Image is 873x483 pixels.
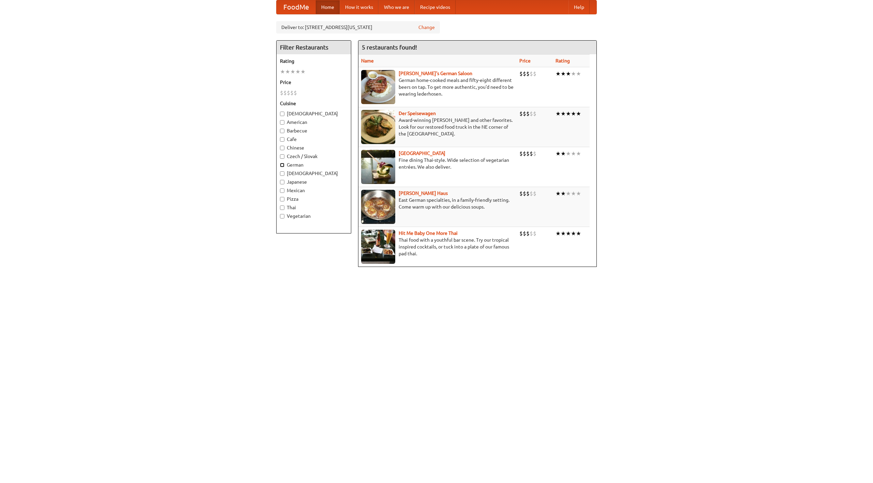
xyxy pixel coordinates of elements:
ng-pluralize: 5 restaurants found! [362,44,417,51]
li: $ [530,190,533,197]
p: Award-winning [PERSON_NAME] and other favorites. Look for our restored food truck in the NE corne... [361,117,514,137]
li: $ [533,110,536,117]
li: ★ [571,150,576,157]
input: Japanese [280,180,284,184]
img: speisewagen.jpg [361,110,395,144]
p: Fine dining Thai-style. Wide selection of vegetarian entrées. We also deliver. [361,157,514,170]
label: American [280,119,347,126]
li: ★ [566,110,571,117]
li: ★ [566,190,571,197]
label: Mexican [280,187,347,194]
input: Cafe [280,137,284,142]
img: kohlhaus.jpg [361,190,395,224]
li: $ [519,230,523,237]
a: [PERSON_NAME] Haus [399,190,448,196]
li: $ [523,70,526,77]
li: ★ [300,68,306,75]
li: $ [519,110,523,117]
a: How it works [340,0,379,14]
li: ★ [566,150,571,157]
label: German [280,161,347,168]
a: [PERSON_NAME]'s German Saloon [399,71,472,76]
input: [DEMOGRAPHIC_DATA] [280,112,284,116]
label: Barbecue [280,127,347,134]
li: ★ [576,190,581,197]
li: $ [526,230,530,237]
h5: Rating [280,58,347,65]
a: Recipe videos [415,0,456,14]
li: $ [523,190,526,197]
li: $ [519,150,523,157]
li: ★ [571,190,576,197]
li: ★ [290,68,295,75]
li: ★ [566,230,571,237]
a: Hit Me Baby One More Thai [399,230,458,236]
li: $ [526,190,530,197]
label: Chinese [280,144,347,151]
label: Cafe [280,136,347,143]
input: German [280,163,284,167]
li: ★ [561,230,566,237]
li: ★ [571,70,576,77]
li: ★ [576,150,581,157]
li: ★ [285,68,290,75]
input: [DEMOGRAPHIC_DATA] [280,171,284,176]
label: [DEMOGRAPHIC_DATA] [280,170,347,177]
a: Who we are [379,0,415,14]
li: ★ [576,70,581,77]
li: $ [519,70,523,77]
img: esthers.jpg [361,70,395,104]
p: East German specialties, in a family-friendly setting. Come warm up with our delicious soups. [361,197,514,210]
li: $ [294,89,297,97]
li: $ [280,89,283,97]
label: Vegetarian [280,213,347,219]
input: American [280,120,284,125]
li: ★ [280,68,285,75]
li: ★ [556,150,561,157]
li: ★ [556,70,561,77]
h5: Price [280,79,347,86]
h5: Cuisine [280,100,347,107]
li: ★ [566,70,571,77]
li: $ [530,230,533,237]
li: $ [533,70,536,77]
li: ★ [571,110,576,117]
a: Help [568,0,590,14]
label: Czech / Slovak [280,153,347,160]
li: ★ [295,68,300,75]
li: ★ [561,190,566,197]
a: Der Speisewagen [399,111,436,116]
a: [GEOGRAPHIC_DATA] [399,151,445,156]
li: ★ [556,230,561,237]
li: $ [523,150,526,157]
li: ★ [561,110,566,117]
a: Price [519,58,531,63]
input: Czech / Slovak [280,154,284,159]
li: $ [526,70,530,77]
li: $ [530,150,533,157]
li: $ [283,89,287,97]
label: Japanese [280,179,347,185]
li: $ [533,190,536,197]
li: ★ [576,230,581,237]
li: $ [290,89,294,97]
a: Home [316,0,340,14]
input: Pizza [280,197,284,201]
li: ★ [561,150,566,157]
li: ★ [576,110,581,117]
p: Thai food with a youthful bar scene. Try our tropical inspired cocktails, or tuck into a plate of... [361,237,514,257]
label: Pizza [280,196,347,202]
li: $ [523,230,526,237]
li: $ [287,89,290,97]
li: $ [523,110,526,117]
a: FoodMe [277,0,316,14]
li: $ [526,110,530,117]
img: satay.jpg [361,150,395,184]
li: $ [519,190,523,197]
label: Thai [280,204,347,211]
li: $ [530,70,533,77]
